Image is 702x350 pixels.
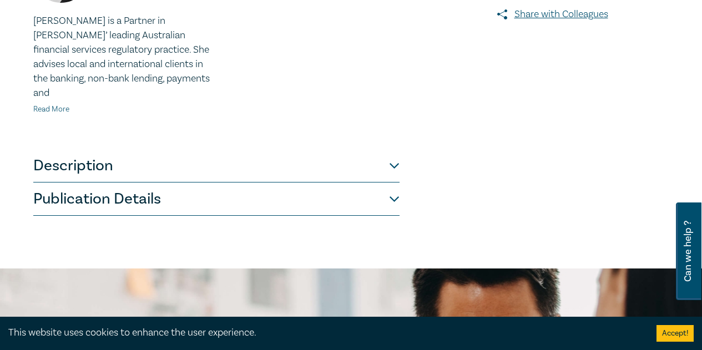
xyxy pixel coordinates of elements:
a: Share with Colleagues [436,7,669,22]
div: This website uses cookies to enhance the user experience. [8,326,640,340]
button: Description [33,149,400,182]
span: Can we help ? [683,209,693,293]
button: Publication Details [33,182,400,216]
a: Read More [33,104,69,114]
p: [PERSON_NAME] is a Partner in [PERSON_NAME]’ leading Australian financial services regulatory pra... [33,14,210,100]
button: Accept cookies [656,325,694,342]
